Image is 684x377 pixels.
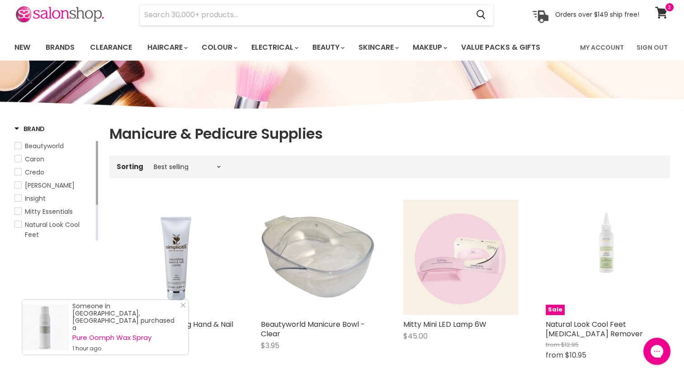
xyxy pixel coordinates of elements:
span: Caron [25,155,44,164]
a: Makeup [406,38,453,57]
img: Mitty Mini LED Lamp 6W [403,200,519,315]
a: Brands [39,38,81,57]
input: Search [140,5,469,25]
p: Orders over $149 ship free! [555,10,639,19]
span: $3.95 [261,340,279,351]
a: Natural Look Cool Feet [MEDICAL_DATA] Remover [546,319,643,339]
span: Sale [546,305,565,315]
iframe: Gorgias live chat messenger [639,335,675,368]
a: Mitty Essentials [14,207,94,217]
nav: Main [3,34,681,61]
a: New [8,38,37,57]
label: Sorting [117,163,143,170]
a: Natural Look Cool Feet Callus RemoverSale [546,200,661,315]
span: [PERSON_NAME] [25,181,75,190]
a: Electrical [245,38,304,57]
a: Mitty Mini LED Lamp 6W [403,319,486,330]
a: Value Packs & Gifts [454,38,547,57]
a: Pure Oomph Wax Spray [72,334,179,341]
a: Hawley [14,180,94,190]
a: Haircare [141,38,193,57]
a: Beautyworld Manicure Bowl - Clear [261,319,365,339]
span: $12.95 [561,340,579,349]
svg: Close Icon [180,302,186,308]
span: Insight [25,194,46,203]
a: Skincare [352,38,404,57]
a: My Account [575,38,629,57]
span: Natural Look Cool Feet [25,220,80,239]
ul: Main menu [8,34,561,61]
div: Someone in [GEOGRAPHIC_DATA], [GEOGRAPHIC_DATA] purchased a [72,302,179,352]
a: Natural Look Cool Feet [14,220,94,240]
h3: Brand [14,124,45,133]
button: Search [469,5,493,25]
img: Beautyworld Manicure Bowl - Clear [261,200,376,315]
small: 1 hour ago [72,345,179,352]
span: Credo [25,168,44,177]
a: Beauty [306,38,350,57]
span: from [546,350,563,360]
form: Product [139,4,494,26]
span: $45.00 [403,331,428,341]
img: Simplicité Nourishing Hand & Nail Creme [118,200,234,315]
a: Insight [14,193,94,203]
a: Credo [14,167,94,177]
a: Close Notification [177,302,186,311]
a: Visit product page [23,300,68,354]
img: Natural Look Cool Feet Callus Remover [548,200,659,315]
a: Clearance [83,38,139,57]
a: Beautyworld [14,141,94,151]
h1: Manicure & Pedicure Supplies [109,124,670,143]
span: Beautyworld [25,141,64,151]
span: $10.95 [565,350,586,360]
a: Sign Out [631,38,673,57]
a: Caron [14,154,94,164]
a: Colour [195,38,243,57]
span: Mitty Essentials [25,207,73,216]
span: from [546,340,560,349]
